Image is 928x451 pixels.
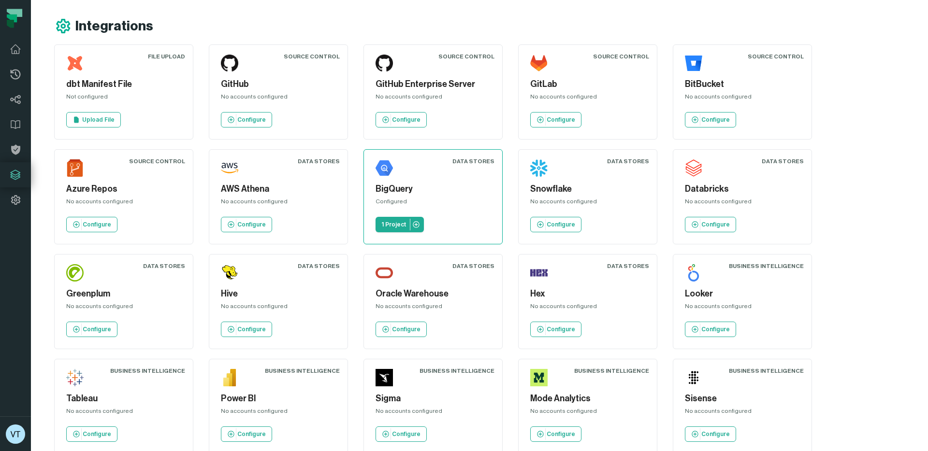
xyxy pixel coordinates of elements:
a: Configure [221,426,272,442]
a: Configure [530,322,581,337]
div: No accounts configured [376,407,491,419]
div: Close [170,4,187,21]
a: Configure [66,217,117,232]
div: Data Stores [143,262,185,270]
div: Source Control [593,53,649,60]
img: Azure Repos [66,159,84,177]
div: No accounts configured [685,302,800,314]
img: GitHub [221,55,238,72]
h5: Sigma [376,392,491,405]
a: 1 Project [376,217,424,232]
div: Data Stores [298,157,340,165]
div: Source Control [129,157,185,165]
div: Source Control [748,53,804,60]
div: Business Intelligence [420,367,494,375]
img: Mode Analytics [530,369,548,386]
button: Messages [97,301,193,340]
div: No accounts configured [685,197,800,209]
div: Data Stores [452,262,494,270]
p: Configure [701,116,730,124]
div: Data Stores [298,262,340,270]
h5: Hive [221,287,336,300]
img: GitHub Enterprise Server [376,55,393,72]
a: Configure [221,112,272,127]
h5: Mode Analytics [530,392,645,405]
img: Power BI [221,369,238,386]
a: Configure [221,322,272,337]
h5: GitLab [530,78,645,91]
a: Configure [685,217,736,232]
h5: Azure Repos [66,183,181,196]
div: Configured [376,197,491,209]
div: Data Stores [452,157,494,165]
h5: GitHub Enterprise Server [376,78,491,91]
img: Hive [221,264,238,282]
p: Configure [547,116,575,124]
div: No accounts configured [66,302,181,314]
a: Configure [530,112,581,127]
span: Messages [129,325,162,332]
p: Configure [547,430,575,438]
div: No accounts configured [66,197,181,209]
div: No accounts configured [530,197,645,209]
img: BitBucket [685,55,702,72]
h5: Greenplum [66,287,181,300]
p: Configure [83,221,111,228]
h5: Power BI [221,392,336,405]
img: BigQuery [376,159,393,177]
p: Configure [237,116,266,124]
div: No accounts configured [685,407,800,419]
h5: BigQuery [376,183,491,196]
div: Data Stores [607,157,649,165]
a: Configure [685,322,736,337]
a: Configure [376,112,427,127]
h5: BitBucket [685,78,800,91]
img: Sigma [376,369,393,386]
div: No accounts configured [530,302,645,314]
img: Greenplum [66,264,84,282]
div: No accounts configured [530,93,645,104]
div: File Upload [148,53,185,60]
div: No accounts configured [221,197,336,209]
a: Configure [376,322,427,337]
div: Data Stores [762,157,804,165]
img: Hex [530,264,548,282]
div: Business Intelligence [574,367,649,375]
img: AWS Athena [221,159,238,177]
h1: Integrations [75,18,153,35]
p: Configure [392,325,420,333]
img: Looker [685,264,702,282]
h5: Hex [530,287,645,300]
a: Configure [376,426,427,442]
div: No accounts configured [221,302,336,314]
h5: Tableau [66,392,181,405]
div: Business Intelligence [110,367,185,375]
div: No accounts configured [376,93,491,104]
p: Configure [237,221,266,228]
p: Configure [547,221,575,228]
a: Configure [685,426,736,442]
p: Configure [83,325,111,333]
a: Configure [685,112,736,127]
h5: GitHub [221,78,336,91]
p: Configure [701,221,730,228]
h5: Oracle Warehouse [376,287,491,300]
div: No accounts configured [221,407,336,419]
a: Configure [530,217,581,232]
div: No accounts configured [530,407,645,419]
div: No accounts configured [66,407,181,419]
p: Configure [701,430,730,438]
div: Not configured [66,93,181,104]
img: dbt Manifest File [66,55,84,72]
div: Business Intelligence [265,367,340,375]
a: Configure [530,426,581,442]
img: Databricks [685,159,702,177]
p: Configure [83,430,111,438]
h2: No tasks [75,51,118,63]
a: Configure [66,322,117,337]
p: Configure [237,430,266,438]
h5: Looker [685,287,800,300]
h5: AWS Athena [221,183,336,196]
div: No accounts configured [376,302,491,314]
img: Oracle Warehouse [376,264,393,282]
